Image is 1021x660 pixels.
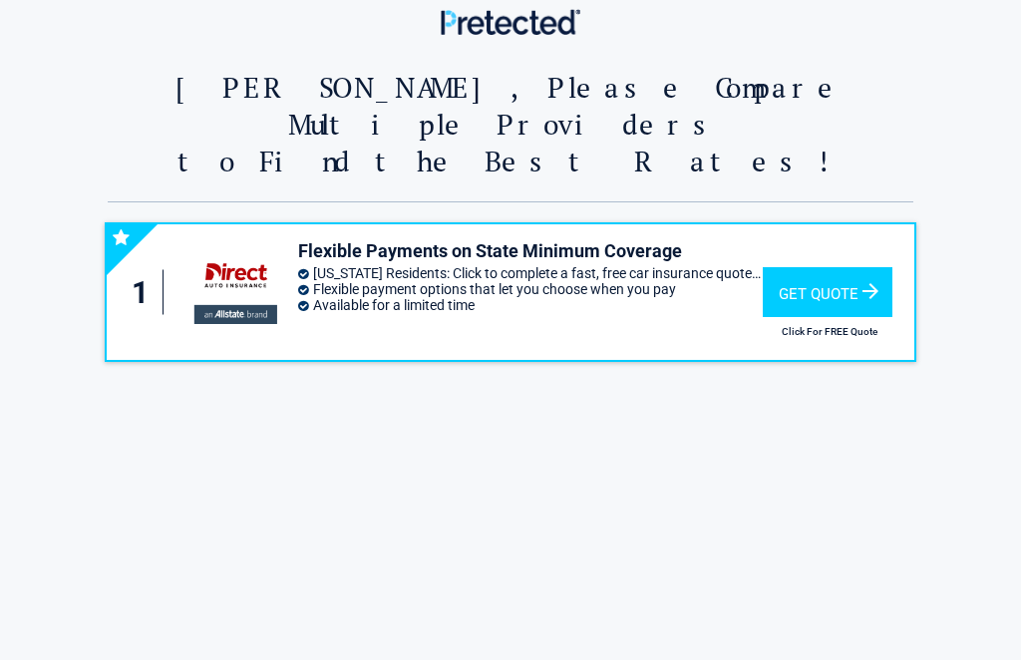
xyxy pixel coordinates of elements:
[298,281,763,297] li: Flexible payment options that let you choose when you pay
[108,69,913,179] h2: [PERSON_NAME] , Please Compare Multiple Providers to Find the Best Rates!
[298,297,763,313] li: Available for a limited time
[763,326,895,337] h2: Click For FREE Quote
[763,267,892,317] div: Get Quote
[298,239,763,262] h3: Flexible Payments on State Minimum Coverage
[180,250,288,334] img: directauto's logo
[298,265,763,281] li: [US_STATE] Residents: Click to complete a fast, free car insurance quote [DATE]
[441,9,580,34] img: Main Logo
[127,270,164,315] div: 1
